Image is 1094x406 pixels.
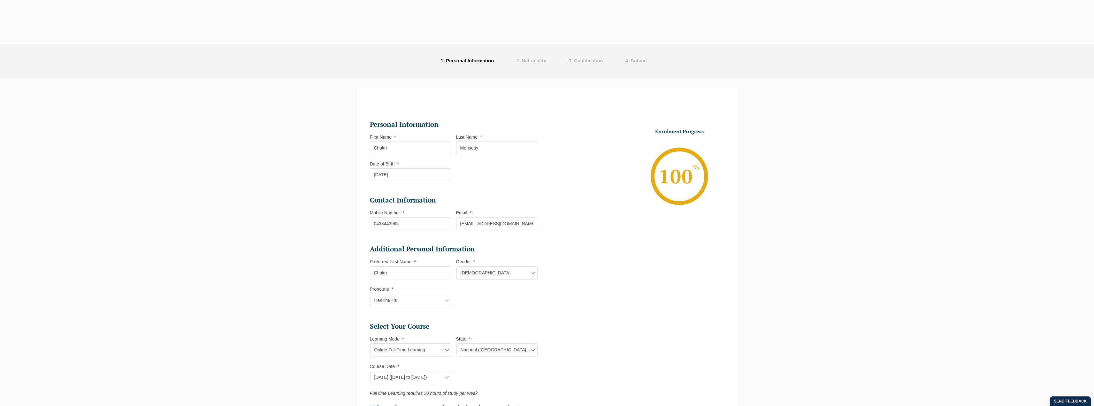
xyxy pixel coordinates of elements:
span: 100 [659,164,700,189]
label: Learning Mode [370,336,404,341]
input: Last Name* [456,142,537,154]
span: . Submit [628,58,647,63]
h2: Additional Personal Information [370,245,537,254]
span: 2 [516,58,519,63]
label: First Name [370,134,396,140]
label: Email [456,210,471,215]
h2: Contact Information [370,196,537,205]
input: First Name* [370,142,451,154]
label: State [456,336,471,341]
input: Email (Non-University)* [456,217,537,230]
label: Pronouns [370,287,393,292]
input: Mobile No* [370,217,451,230]
h2: Personal Information [370,120,537,129]
input: Date of Birth* [370,168,451,181]
span: 4 [625,58,628,63]
span: . Personal Information [443,58,494,63]
h2: Select Your Course [370,322,537,331]
span: . Nationality [519,58,546,63]
em: Full time Learning requires 30 hours of study per week. [370,391,479,396]
label: Gender [456,259,475,264]
label: Last Name [456,134,482,140]
span: 1 [441,58,443,63]
label: Course Date [370,364,399,369]
h3: Enrolment Progress [639,128,719,135]
sup: % [693,165,700,171]
input: Preferred First Name* [370,266,451,279]
span: . Qualification [571,58,603,63]
label: Preferred First Name [370,259,416,264]
label: Date of Birth [370,161,399,166]
span: 3 [569,58,571,63]
label: Mobile Number [370,210,404,215]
